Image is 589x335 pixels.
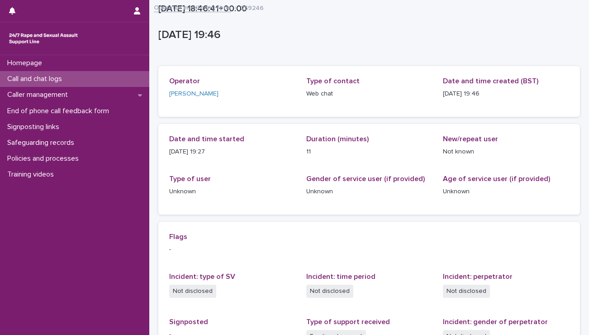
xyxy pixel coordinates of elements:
[443,285,490,298] span: Not disclosed
[4,107,116,115] p: End of phone call feedback form
[158,29,576,42] p: [DATE] 19:46
[443,318,548,325] span: Incident: gender of perpetrator
[306,89,432,99] p: Web chat
[306,285,353,298] span: Not disclosed
[169,245,569,254] p: -
[169,285,216,298] span: Not disclosed
[169,135,244,143] span: Date and time started
[4,139,81,147] p: Safeguarding records
[306,273,375,280] span: Incident: time period
[241,2,264,12] p: 259246
[306,318,390,325] span: Type of support received
[443,77,538,85] span: Date and time created (BST)
[169,147,295,157] p: [DATE] 19:27
[306,187,432,196] p: Unknown
[154,2,231,12] a: Operator monitoring form
[169,89,218,99] a: [PERSON_NAME]
[4,75,69,83] p: Call and chat logs
[306,147,432,157] p: 11
[443,175,550,182] span: Age of service user (if provided)
[169,233,187,240] span: Flags
[4,170,61,179] p: Training videos
[306,135,369,143] span: Duration (minutes)
[4,123,66,131] p: Signposting links
[443,187,569,196] p: Unknown
[443,273,513,280] span: Incident: perpetrator
[4,154,86,163] p: Policies and processes
[306,175,425,182] span: Gender of service user (if provided)
[169,318,208,325] span: Signposted
[443,135,498,143] span: New/repeat user
[306,77,360,85] span: Type of contact
[443,147,569,157] p: Not known
[169,273,235,280] span: Incident: type of SV
[4,59,49,67] p: Homepage
[169,187,295,196] p: Unknown
[169,175,211,182] span: Type of user
[7,29,80,48] img: rhQMoQhaT3yELyF149Cw
[169,77,200,85] span: Operator
[4,91,75,99] p: Caller management
[443,89,569,99] p: [DATE] 19:46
